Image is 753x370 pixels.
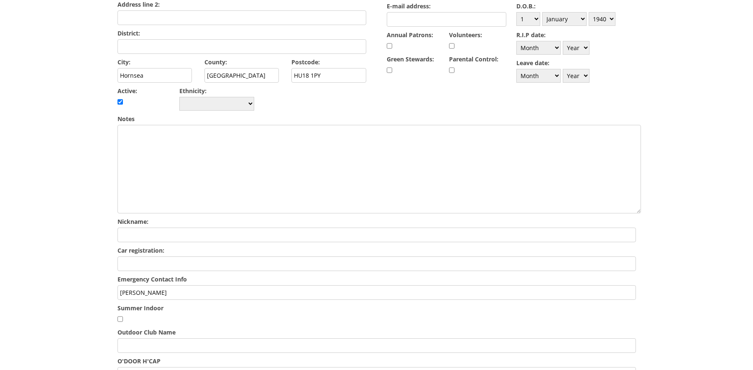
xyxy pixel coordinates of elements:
label: Active: [117,87,180,95]
label: Ethnicity: [179,87,254,95]
label: Leave date: [516,59,636,67]
label: Nickname: [117,218,636,226]
label: Annual Patrons: [387,31,444,39]
label: E-mail address: [387,2,506,10]
label: Postcode: [291,58,366,66]
label: Address line 2: [117,0,366,8]
label: Outdoor Club Name [117,328,636,336]
label: Parental Control: [449,55,506,63]
label: Green Stewards: [387,55,444,63]
label: Volunteers: [449,31,506,39]
label: O'DOOR H'CAP [117,357,636,365]
label: Car registration: [117,246,636,254]
label: District: [117,29,366,37]
label: Notes [117,115,636,123]
label: County: [204,58,279,66]
label: Summer Indoor [117,304,636,312]
label: D.O.B.: [516,2,636,10]
label: R.I.P date: [516,31,636,39]
label: City: [117,58,192,66]
label: Emergency Contact Info [117,275,636,283]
